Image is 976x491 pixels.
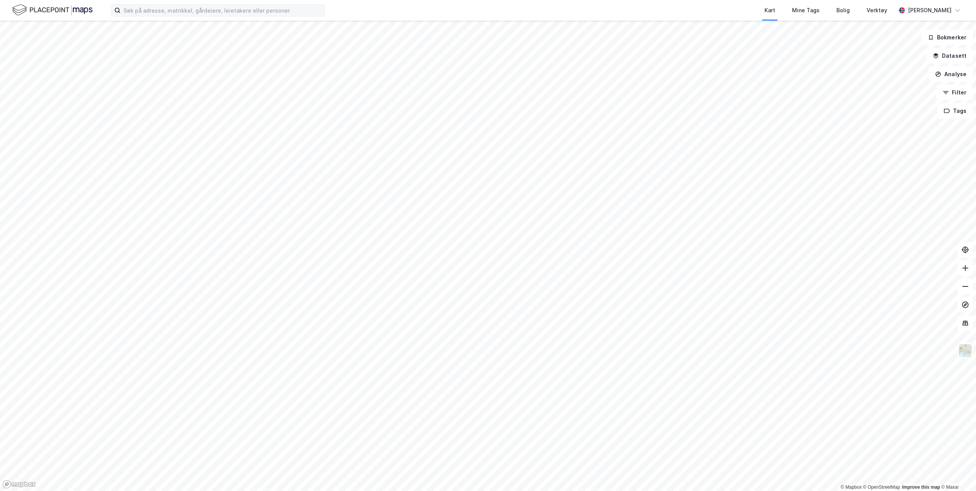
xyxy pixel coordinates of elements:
[867,6,887,15] div: Verktøy
[120,5,325,16] input: Søk på adresse, matrikkel, gårdeiere, leietakere eller personer
[958,343,973,358] img: Z
[938,454,976,491] iframe: Chat Widget
[926,48,973,63] button: Datasett
[908,6,952,15] div: [PERSON_NAME]
[792,6,820,15] div: Mine Tags
[863,484,900,490] a: OpenStreetMap
[921,30,973,45] button: Bokmerker
[2,480,36,489] a: Mapbox homepage
[937,103,973,119] button: Tags
[841,484,862,490] a: Mapbox
[765,6,775,15] div: Kart
[836,6,850,15] div: Bolig
[902,484,940,490] a: Improve this map
[936,85,973,100] button: Filter
[929,67,973,82] button: Analyse
[12,3,93,17] img: logo.f888ab2527a4732fd821a326f86c7f29.svg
